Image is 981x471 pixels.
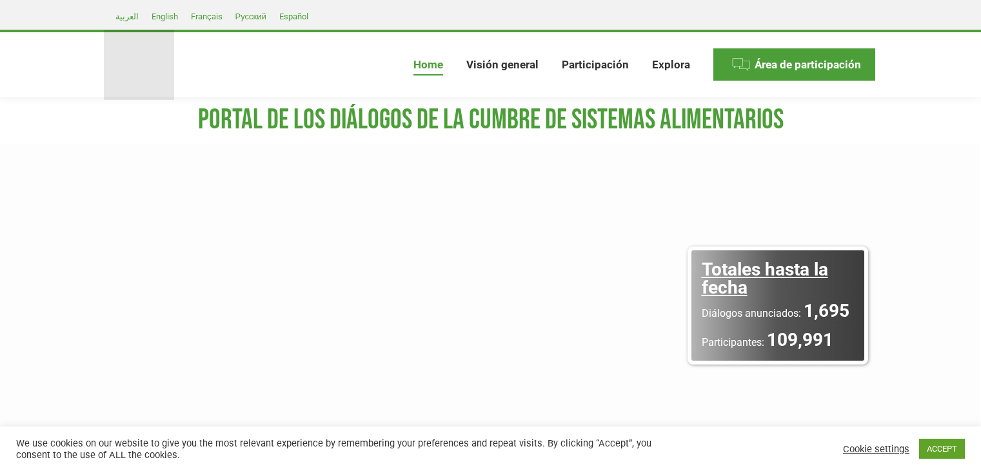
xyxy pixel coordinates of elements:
[767,329,833,350] span: 109,991
[229,8,273,24] a: Русский
[702,307,801,319] span: Diálogos anunciados:
[109,8,145,24] a: العربية
[919,439,965,459] a: ACCEPT
[562,58,629,72] span: Participación
[702,261,854,297] div: Totales hasta la fecha
[702,331,854,350] a: Participantes: 109,991
[702,302,854,321] a: Diálogos anunciados: 1,695
[235,12,266,21] span: Русский
[273,8,315,24] a: Español
[804,300,849,321] span: 1,695
[191,12,223,21] span: Français
[702,336,764,348] span: Participantes:
[413,58,443,72] span: Home
[843,443,909,455] a: Cookie settings
[652,58,690,72] span: Explora
[104,30,174,100] img: Food Systems Summit Dialogues
[466,58,539,72] span: Visión general
[184,8,229,24] a: Français
[279,12,308,21] span: Español
[152,12,178,21] span: English
[145,8,184,24] a: English
[115,12,139,21] span: العربية
[731,55,751,74] img: Menu icon
[755,58,861,72] span: Área de participación
[16,437,680,461] div: We use cookies on our website to give you the most relevant experience by remembering your prefer...
[104,103,878,137] h1: PORTAL DE LOS DIÁLOGOS DE LA CUMBRE DE SISTEMAS ALIMENTARIOS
